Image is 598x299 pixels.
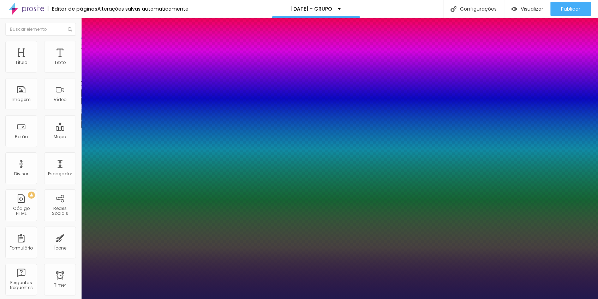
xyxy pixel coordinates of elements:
div: Título [15,60,27,65]
div: Alterações salvas automaticamente [97,6,189,11]
div: Formulário [10,246,33,251]
button: Publicar [550,2,591,16]
div: Botão [15,134,28,139]
div: Timer [54,283,66,288]
input: Buscar elemento [5,23,76,36]
p: [DATE] - GRUPO [291,6,332,11]
div: Redes Sociais [46,206,74,216]
img: Icone [68,27,72,31]
div: Divisor [14,171,28,176]
div: Ícone [54,246,66,251]
img: view-1.svg [511,6,517,12]
div: Vídeo [54,97,66,102]
div: Perguntas frequentes [7,280,35,291]
button: Visualizar [504,2,550,16]
div: Editor de páginas [48,6,97,11]
span: Visualizar [521,6,543,12]
span: Publicar [561,6,580,12]
div: Código HTML [7,206,35,216]
div: Imagem [12,97,31,102]
div: Mapa [54,134,66,139]
div: Texto [54,60,66,65]
img: Icone [450,6,456,12]
div: Espaçador [48,171,72,176]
